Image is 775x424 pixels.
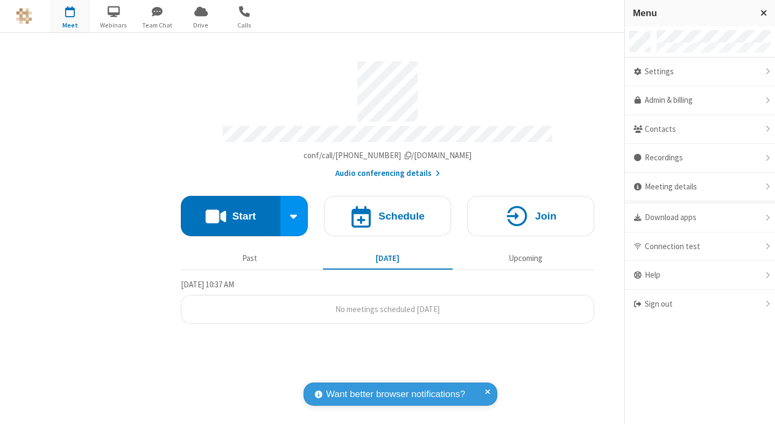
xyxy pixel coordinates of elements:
[625,86,775,115] a: Admin & billing
[232,211,256,221] h4: Start
[50,20,90,30] span: Meet
[625,203,775,232] div: Download apps
[94,20,134,30] span: Webinars
[304,150,472,160] span: Copy my meeting room link
[335,167,440,180] button: Audio conferencing details
[185,248,315,268] button: Past
[181,279,234,289] span: [DATE] 10:37 AM
[625,144,775,173] div: Recordings
[378,211,425,221] h4: Schedule
[280,196,308,236] div: Start conference options
[625,261,775,290] div: Help
[324,196,451,236] button: Schedule
[625,232,775,262] div: Connection test
[137,20,178,30] span: Team Chat
[625,58,775,87] div: Settings
[181,278,594,324] section: Today's Meetings
[335,304,440,314] span: No meetings scheduled [DATE]
[16,8,32,24] img: QA Selenium DO NOT DELETE OR CHANGE
[326,387,465,401] span: Want better browser notifications?
[224,20,265,30] span: Calls
[535,211,556,221] h4: Join
[181,53,594,180] section: Account details
[625,173,775,202] div: Meeting details
[181,20,221,30] span: Drive
[304,150,472,162] button: Copy my meeting room linkCopy my meeting room link
[625,290,775,319] div: Sign out
[633,8,751,18] h3: Menu
[461,248,590,268] button: Upcoming
[323,248,453,268] button: [DATE]
[467,196,594,236] button: Join
[181,196,280,236] button: Start
[625,115,775,144] div: Contacts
